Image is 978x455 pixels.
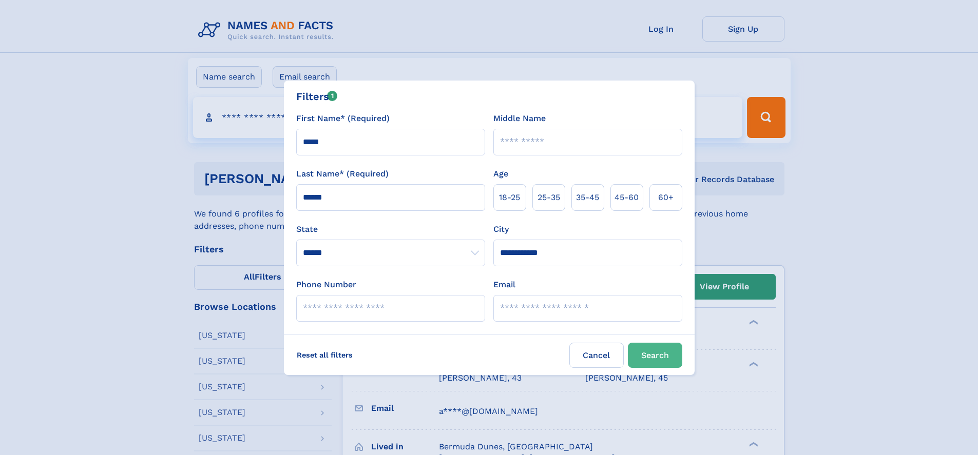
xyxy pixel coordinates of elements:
[296,223,485,235] label: State
[538,191,560,204] span: 25‑35
[296,89,338,104] div: Filters
[290,343,359,367] label: Reset all filters
[628,343,682,368] button: Search
[658,191,674,204] span: 60+
[576,191,599,204] span: 35‑45
[493,112,546,125] label: Middle Name
[499,191,520,204] span: 18‑25
[493,223,509,235] label: City
[296,279,356,291] label: Phone Number
[569,343,624,368] label: Cancel
[296,112,390,125] label: First Name* (Required)
[493,168,508,180] label: Age
[296,168,389,180] label: Last Name* (Required)
[615,191,639,204] span: 45‑60
[493,279,515,291] label: Email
